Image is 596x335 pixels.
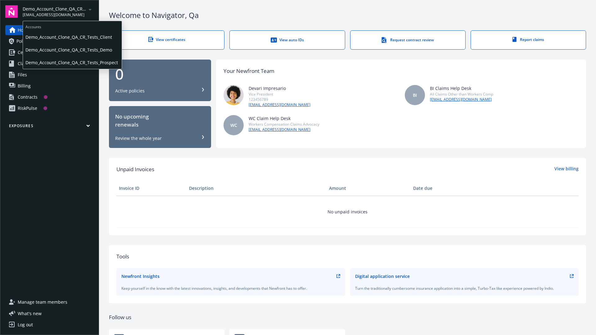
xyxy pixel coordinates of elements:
[122,37,212,42] div: View certificates
[430,97,493,102] a: [EMAIL_ADDRESS][DOMAIN_NAME]
[554,165,579,173] a: View billing
[5,123,94,131] button: Exposures
[5,297,94,307] a: Manage team members
[18,320,33,330] div: Log out
[229,30,345,50] a: View auto IDs
[471,30,586,50] a: Report claims
[109,106,211,148] button: No upcomingrenewalsReview the whole year
[5,59,94,69] a: Claims
[5,5,18,18] img: navigator-logo.svg
[115,88,145,94] div: Active policies
[18,25,30,35] span: Home
[5,36,94,46] a: Policies
[23,5,94,18] button: Demo_Account_Clone_QA_CR_Tests_Prospect[EMAIL_ADDRESS][DOMAIN_NAME]arrowDropDown
[115,113,205,129] div: No upcoming renewals
[16,36,32,46] span: Policies
[86,6,94,13] a: arrowDropDown
[25,56,119,69] span: Demo_Account_Clone_QA_CR_Tests_Prospect
[18,103,37,113] div: RiskPulse
[411,181,481,196] th: Date due
[5,310,52,317] button: What's new
[109,313,586,321] div: Follow us
[187,181,327,196] th: Description
[109,10,586,20] div: Welcome to Navigator , Qa
[23,21,122,31] span: Accounts
[23,12,86,18] span: [EMAIL_ADDRESS][DOMAIN_NAME]
[18,297,67,307] span: Manage team members
[430,92,493,97] div: All Claims Other than Workers Comp
[25,31,119,43] span: Demo_Account_Clone_QA_CR_Tests_Client
[249,97,310,102] div: 123456789
[18,81,31,91] span: Billing
[230,122,237,128] span: WC
[5,81,94,91] a: Billing
[18,92,38,102] div: Contracts
[413,92,417,98] span: BI
[18,70,27,80] span: Files
[115,135,162,141] div: Review the whole year
[249,122,319,127] div: Workers Compensation Claims Advocacy
[249,102,310,108] a: [EMAIL_ADDRESS][DOMAIN_NAME]
[242,37,332,43] div: View auto IDs
[355,273,410,279] div: Digital application service
[18,47,41,57] span: Certificates
[350,30,466,50] a: Request contract review
[223,67,274,75] div: Your Newfront Team
[249,85,310,92] div: Devari Impresario
[249,127,319,132] a: [EMAIL_ADDRESS][DOMAIN_NAME]
[115,67,205,82] div: 0
[109,30,224,50] a: View certificates
[116,252,579,261] div: Tools
[18,59,32,69] span: Claims
[483,37,573,42] div: Report claims
[25,43,119,56] span: Demo_Account_Clone_QA_CR_Tests_Demo
[327,181,411,196] th: Amount
[355,286,574,291] div: Turn the traditionally cumbersome insurance application into a simple, Turbo-Tax like experience ...
[430,85,493,92] div: BI Claims Help Desk
[5,103,94,113] a: RiskPulse
[249,115,319,122] div: WC Claim Help Desk
[116,196,579,227] td: No unpaid invoices
[121,273,160,279] div: Newfront Insights
[116,181,187,196] th: Invoice ID
[18,310,42,317] span: What ' s new
[223,85,244,105] img: photo
[363,37,453,43] div: Request contract review
[121,286,340,291] div: Keep yourself in the know with the latest innovations, insights, and developments that Newfront h...
[5,25,94,35] a: Home
[116,165,154,173] span: Unpaid Invoices
[249,92,310,97] div: Vice President
[5,70,94,80] a: Files
[23,6,86,12] span: Demo_Account_Clone_QA_CR_Tests_Prospect
[5,47,94,57] a: Certificates
[5,92,94,102] a: Contracts
[109,60,211,101] button: 0Active policies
